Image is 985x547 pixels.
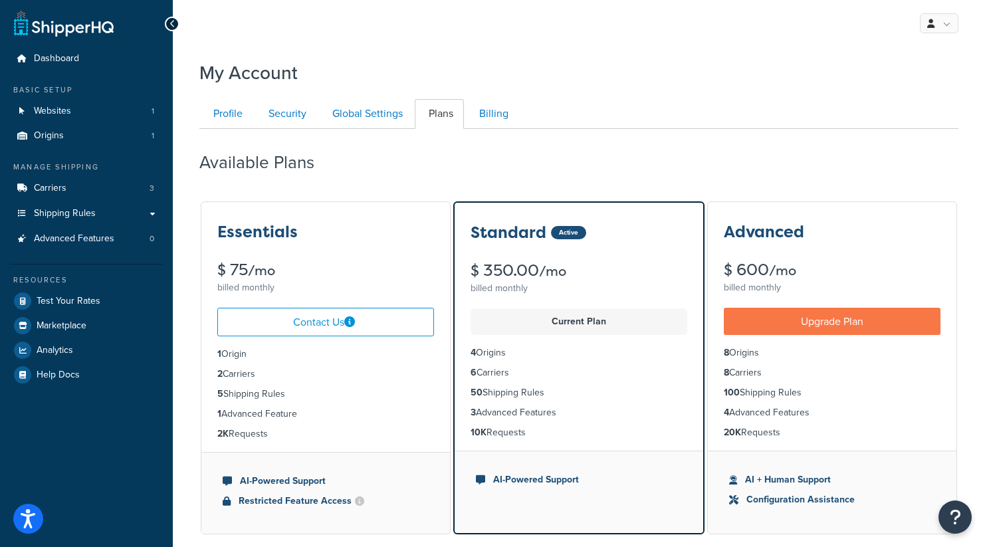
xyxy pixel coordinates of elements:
li: Carriers [724,366,940,380]
div: billed monthly [471,279,687,298]
span: Carriers [34,183,66,194]
strong: 20K [724,425,741,439]
span: Websites [34,106,71,117]
span: Test Your Rates [37,296,100,307]
div: billed monthly [724,278,940,297]
li: Origins [724,346,940,360]
span: 1 [152,106,154,117]
strong: 100 [724,385,740,399]
a: Shipping Rules [10,201,163,226]
li: Advanced Features [10,227,163,251]
strong: 5 [217,387,223,401]
strong: 10K [471,425,487,439]
small: /mo [248,261,275,280]
li: Carriers [471,366,687,380]
strong: 4 [724,405,729,419]
a: Contact Us [217,308,434,336]
li: Carriers [10,176,163,201]
a: Carriers 3 [10,176,163,201]
h3: Essentials [217,223,298,241]
h3: Standard [471,224,546,241]
li: Origin [217,347,434,362]
div: Manage Shipping [10,162,163,173]
small: /mo [769,261,796,280]
a: Advanced Features 0 [10,227,163,251]
li: AI-Powered Support [476,473,682,487]
div: Active [551,226,586,239]
div: $ 350.00 [471,263,687,279]
a: Help Docs [10,363,163,387]
li: Restricted Feature Access [223,494,429,508]
li: Requests [724,425,940,440]
strong: 2K [217,427,229,441]
li: Configuration Assistance [729,492,935,507]
a: ShipperHQ Home [14,10,114,37]
a: Security [255,99,317,129]
a: Upgrade Plan [724,308,940,335]
a: Websites 1 [10,99,163,124]
li: Shipping Rules [217,387,434,401]
span: Help Docs [37,370,80,381]
li: Requests [471,425,687,440]
li: Carriers [217,367,434,382]
li: AI-Powered Support [223,474,429,489]
strong: 1 [217,407,221,421]
span: Dashboard [34,53,79,64]
a: Marketplace [10,314,163,338]
strong: 1 [217,347,221,361]
span: Shipping Rules [34,208,96,219]
a: Origins 1 [10,124,163,148]
li: Websites [10,99,163,124]
strong: 50 [471,385,483,399]
li: Requests [217,427,434,441]
span: Origins [34,130,64,142]
div: billed monthly [217,278,434,297]
strong: 2 [217,367,223,381]
h2: Available Plans [199,153,334,172]
div: $ 75 [217,262,434,278]
li: AI + Human Support [729,473,935,487]
a: Dashboard [10,47,163,71]
a: Profile [199,99,253,129]
li: Advanced Features [471,405,687,420]
button: Open Resource Center [938,500,972,534]
small: /mo [539,262,566,280]
a: Global Settings [318,99,413,129]
div: Resources [10,274,163,286]
li: Advanced Feature [217,407,434,421]
strong: 8 [724,366,729,380]
span: 1 [152,130,154,142]
span: Advanced Features [34,233,114,245]
p: Current Plan [479,312,679,331]
span: Marketplace [37,320,86,332]
li: Shipping Rules [724,385,940,400]
h3: Advanced [724,223,804,241]
li: Origins [471,346,687,360]
strong: 4 [471,346,476,360]
div: Basic Setup [10,84,163,96]
li: Origins [10,124,163,148]
li: Advanced Features [724,405,940,420]
strong: 3 [471,405,476,419]
a: Plans [415,99,464,129]
span: 3 [150,183,154,194]
h1: My Account [199,60,298,86]
strong: 8 [724,346,729,360]
strong: 6 [471,366,477,380]
a: Test Your Rates [10,289,163,313]
span: Analytics [37,345,73,356]
li: Shipping Rules [471,385,687,400]
span: 0 [150,233,154,245]
div: $ 600 [724,262,940,278]
a: Analytics [10,338,163,362]
a: Billing [465,99,519,129]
